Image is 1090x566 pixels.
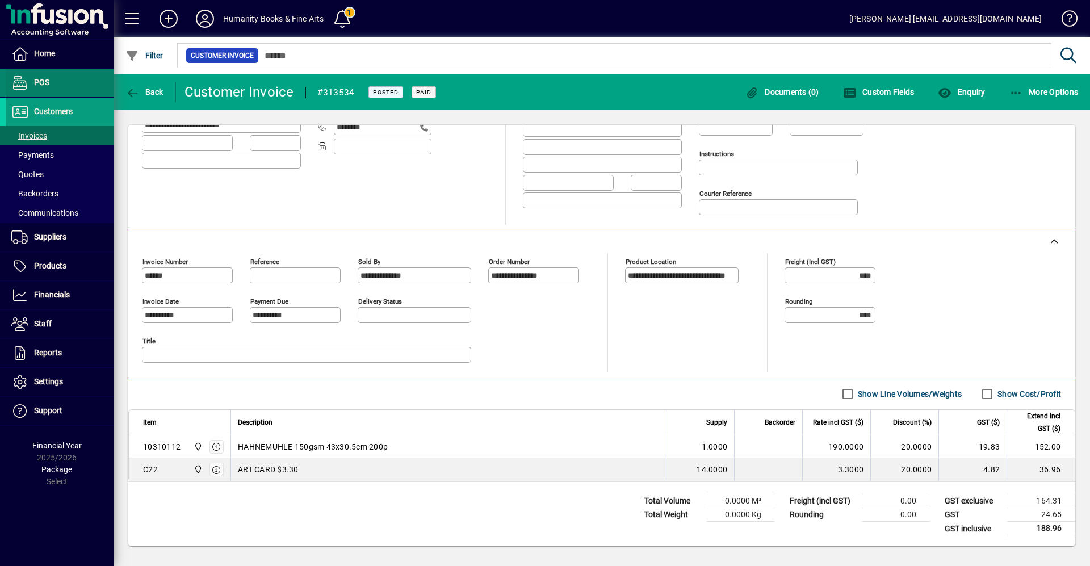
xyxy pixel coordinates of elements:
td: 20.0000 [870,435,938,458]
a: Settings [6,368,114,396]
span: Customers [34,107,73,116]
td: 164.31 [1007,494,1075,508]
span: ART CARD $3.30 [238,464,299,475]
span: Back [125,87,163,97]
td: 24.65 [1007,508,1075,522]
span: Products [34,261,66,270]
mat-label: Title [142,337,156,345]
span: Settings [34,377,63,386]
button: Profile [187,9,223,29]
button: Filter [123,45,166,66]
mat-label: Order number [489,258,530,266]
a: Staff [6,310,114,338]
span: Reports [34,348,62,357]
span: Customer Invoice [191,50,254,61]
span: Rate incl GST ($) [813,416,863,429]
mat-label: Rounding [785,297,812,305]
span: Staff [34,319,52,328]
td: 4.82 [938,458,1007,481]
span: HAHNEMUHLE 150gsm 43x30.5cm 200p [238,441,388,452]
mat-label: Freight (incl GST) [785,258,836,266]
td: Freight (incl GST) [784,494,862,508]
mat-label: Payment due [250,297,288,305]
span: Supply [706,416,727,429]
span: Humanity Books & Fine Art Supplies [191,463,204,476]
td: 20.0000 [870,458,938,481]
span: Backorder [765,416,795,429]
span: Filter [125,51,163,60]
mat-label: Invoice number [142,258,188,266]
span: Payments [11,150,54,160]
td: 0.00 [862,508,930,522]
span: Suppliers [34,232,66,241]
span: Extend incl GST ($) [1014,410,1060,435]
span: Financials [34,290,70,299]
a: Reports [6,339,114,367]
span: Home [34,49,55,58]
span: GST ($) [977,416,1000,429]
td: GST inclusive [939,522,1007,536]
div: 190.0000 [810,441,863,452]
span: Item [143,416,157,429]
td: Total Volume [639,494,707,508]
a: Invoices [6,126,114,145]
div: 10310112 [143,441,181,452]
td: Rounding [784,508,862,522]
a: Financials [6,281,114,309]
span: Posted [373,89,399,96]
div: Customer Invoice [185,83,294,101]
span: Humanity Books & Fine Art Supplies [191,441,204,453]
td: GST exclusive [939,494,1007,508]
span: Enquiry [938,87,985,97]
mat-label: Invoice date [142,297,179,305]
td: 36.96 [1007,458,1075,481]
span: Support [34,406,62,415]
button: Enquiry [935,82,988,102]
td: 152.00 [1007,435,1075,458]
span: Description [238,416,272,429]
a: Support [6,397,114,425]
mat-label: Instructions [699,150,734,158]
span: 14.0000 [697,464,727,475]
mat-label: Courier Reference [699,190,752,198]
span: Financial Year [32,441,82,450]
td: 0.0000 Kg [707,508,775,522]
td: 0.0000 M³ [707,494,775,508]
a: Communications [6,203,114,223]
mat-label: Sold by [358,258,380,266]
a: POS [6,69,114,97]
div: [PERSON_NAME] [EMAIL_ADDRESS][DOMAIN_NAME] [849,10,1042,28]
span: Backorders [11,189,58,198]
span: POS [34,78,49,87]
a: Products [6,252,114,280]
td: 0.00 [862,494,930,508]
span: Custom Fields [843,87,915,97]
a: Quotes [6,165,114,184]
a: Knowledge Base [1053,2,1076,39]
a: Backorders [6,184,114,203]
div: Humanity Books & Fine Arts [223,10,324,28]
button: More Options [1007,82,1081,102]
span: More Options [1009,87,1079,97]
label: Show Cost/Profit [995,388,1061,400]
mat-label: Product location [626,258,676,266]
mat-label: Reference [250,258,279,266]
div: 3.3000 [810,464,863,475]
a: Home [6,40,114,68]
span: Communications [11,208,78,217]
span: Package [41,465,72,474]
app-page-header-button: Back [114,82,176,102]
button: Add [150,9,187,29]
span: Documents (0) [745,87,819,97]
td: GST [939,508,1007,522]
button: Documents (0) [743,82,822,102]
td: 188.96 [1007,522,1075,536]
td: Total Weight [639,508,707,522]
span: Paid [416,89,431,96]
span: Quotes [11,170,44,179]
mat-label: Delivery status [358,297,402,305]
label: Show Line Volumes/Weights [856,388,962,400]
a: Suppliers [6,223,114,251]
button: Custom Fields [840,82,917,102]
span: Invoices [11,131,47,140]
